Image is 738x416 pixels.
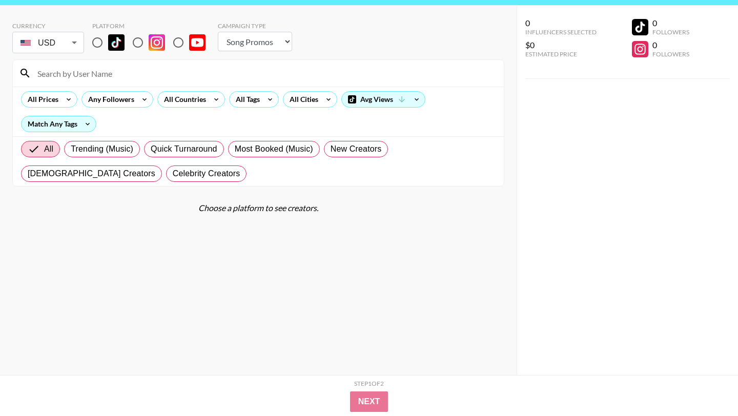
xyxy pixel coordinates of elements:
[28,168,155,180] span: [DEMOGRAPHIC_DATA] Creators
[22,116,96,132] div: Match Any Tags
[235,143,313,155] span: Most Booked (Music)
[652,28,689,36] div: Followers
[687,365,726,404] iframe: Drift Widget Chat Controller
[525,40,597,50] div: $0
[218,22,292,30] div: Campaign Type
[652,40,689,50] div: 0
[31,65,498,81] input: Search by User Name
[525,50,597,58] div: Estimated Price
[82,92,136,107] div: Any Followers
[12,22,84,30] div: Currency
[22,92,60,107] div: All Prices
[108,34,125,51] img: TikTok
[525,18,597,28] div: 0
[230,92,262,107] div: All Tags
[71,143,133,155] span: Trending (Music)
[92,22,214,30] div: Platform
[173,168,240,180] span: Celebrity Creators
[652,18,689,28] div: 0
[158,92,208,107] div: All Countries
[151,143,217,155] span: Quick Turnaround
[342,92,425,107] div: Avg Views
[149,34,165,51] img: Instagram
[652,50,689,58] div: Followers
[12,203,504,213] div: Choose a platform to see creators.
[525,28,597,36] div: Influencers Selected
[350,391,388,412] button: Next
[331,143,382,155] span: New Creators
[354,380,384,387] div: Step 1 of 2
[44,143,53,155] span: All
[14,34,82,52] div: USD
[283,92,320,107] div: All Cities
[189,34,206,51] img: YouTube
